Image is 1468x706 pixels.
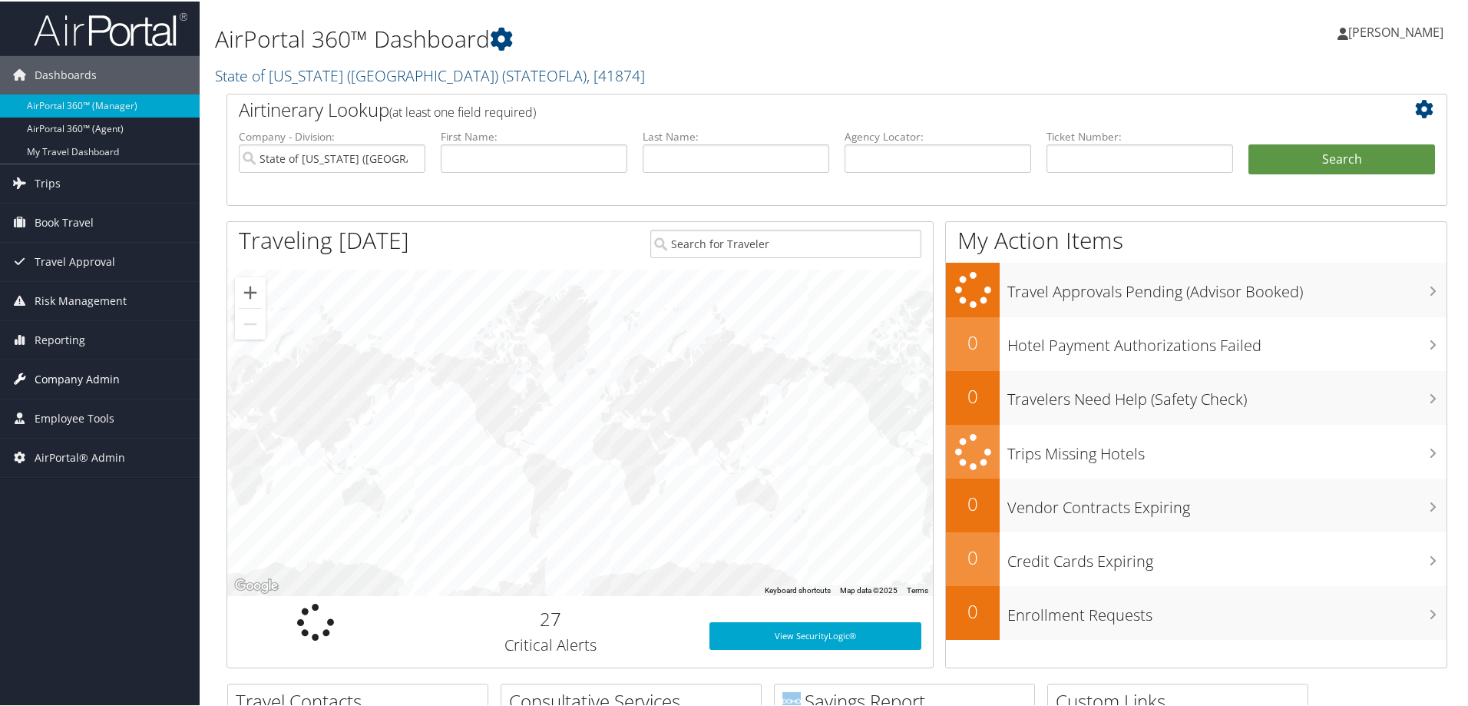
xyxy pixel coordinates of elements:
label: Ticket Number: [1046,128,1233,143]
button: Zoom in [235,276,266,307]
span: Trips [35,163,61,201]
a: Travel Approvals Pending (Advisor Booked) [946,261,1447,316]
input: Search for Traveler [650,228,921,257]
button: Zoom out [235,307,266,338]
a: [PERSON_NAME] [1337,8,1459,54]
h3: Critical Alerts [415,633,686,655]
button: Search [1248,143,1435,174]
label: Last Name: [643,128,829,143]
a: 0Hotel Payment Authorizations Failed [946,316,1447,370]
h2: 0 [946,543,1000,569]
span: Reporting [35,320,85,358]
h3: Credit Cards Expiring [1007,542,1447,571]
h2: 27 [415,605,686,631]
span: Book Travel [35,202,94,240]
span: Map data ©2025 [840,585,898,593]
h2: 0 [946,382,1000,408]
span: ( STATEOFLA ) [502,64,587,85]
a: Open this area in Google Maps (opens a new window) [231,575,282,595]
h3: Hotel Payment Authorizations Failed [1007,326,1447,355]
span: Company Admin [35,359,120,397]
h3: Enrollment Requests [1007,595,1447,625]
h2: 0 [946,328,1000,354]
h3: Vendor Contracts Expiring [1007,488,1447,517]
h1: AirPortal 360™ Dashboard [215,22,1044,54]
span: Risk Management [35,280,127,319]
span: Dashboards [35,55,97,93]
span: AirPortal® Admin [35,437,125,476]
h3: Travel Approvals Pending (Advisor Booked) [1007,272,1447,301]
a: View SecurityLogic® [709,621,921,648]
a: Terms (opens in new tab) [907,585,928,593]
a: 0Credit Cards Expiring [946,531,1447,585]
label: Agency Locator: [845,128,1031,143]
h3: Travelers Need Help (Safety Check) [1007,380,1447,409]
a: State of [US_STATE] ([GEOGRAPHIC_DATA]) [215,64,645,85]
h1: My Action Items [946,223,1447,255]
button: Keyboard shortcuts [765,584,831,595]
img: Google [231,575,282,595]
a: 0Travelers Need Help (Safety Check) [946,370,1447,423]
label: First Name: [441,128,627,143]
span: [PERSON_NAME] [1348,22,1443,39]
h2: Airtinerary Lookup [239,95,1334,121]
h2: 0 [946,489,1000,515]
img: airportal-logo.png [34,10,187,46]
a: Trips Missing Hotels [946,423,1447,478]
h2: 0 [946,597,1000,623]
label: Company - Division: [239,128,425,143]
h3: Trips Missing Hotels [1007,434,1447,463]
span: Employee Tools [35,398,114,436]
a: 0Enrollment Requests [946,585,1447,638]
a: 0Vendor Contracts Expiring [946,477,1447,531]
span: , [ 41874 ] [587,64,645,85]
span: (at least one field required) [389,102,536,119]
h1: Traveling [DATE] [239,223,409,255]
span: Travel Approval [35,241,115,280]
